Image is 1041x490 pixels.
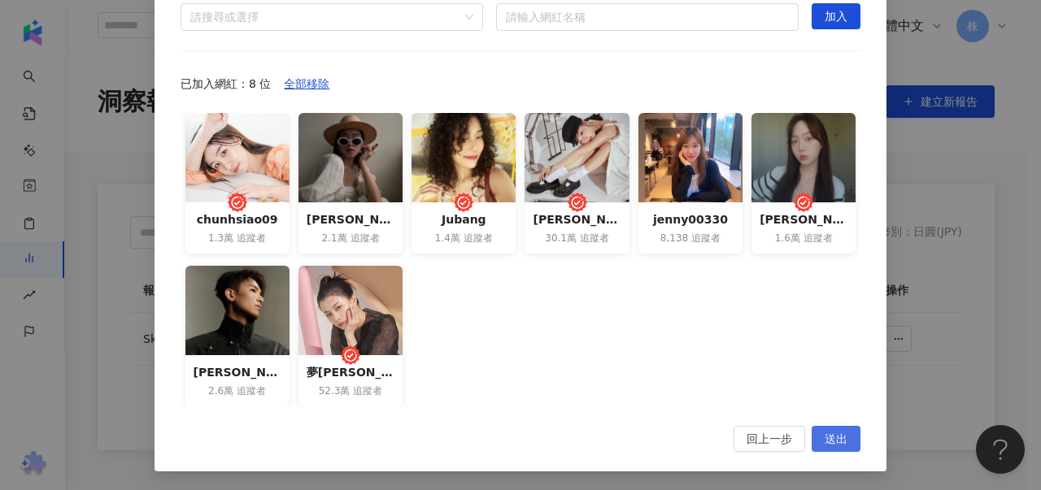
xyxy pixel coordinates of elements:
span: 30.1萬 [545,232,577,245]
span: 8,138 [660,232,688,245]
span: 追蹤者 [804,232,833,245]
span: 1.3萬 [208,232,233,245]
span: 追蹤者 [691,232,721,245]
span: 追蹤者 [237,384,266,398]
div: [PERSON_NAME] [307,210,394,228]
div: jenny00330 [647,210,734,228]
span: 2.1萬 [321,232,346,245]
span: 1.6萬 [775,232,800,245]
span: 追蹤者 [237,232,266,245]
span: 回上一步 [747,427,792,453]
span: 送出 [825,427,847,453]
div: [PERSON_NAME] [PERSON_NAME] Makeup [194,363,281,381]
span: 追蹤者 [353,384,382,398]
span: 追蹤者 [580,232,609,245]
div: 已加入網紅：8 位 [181,71,860,97]
span: 2.6萬 [208,384,233,398]
div: [PERSON_NAME] [760,210,847,228]
button: 加入 [812,3,860,29]
button: 回上一步 [734,426,805,452]
span: 追蹤者 [464,232,493,245]
span: 加入 [825,4,847,30]
div: chunhsiao09 [194,210,281,228]
div: [PERSON_NAME] [533,210,621,228]
span: 1.4萬 [435,232,460,245]
div: 夢[PERSON_NAME] [307,363,394,381]
div: Jubang [420,210,507,228]
span: 全部移除 [284,72,329,98]
span: 52.3萬 [319,384,351,398]
span: 追蹤者 [351,232,380,245]
button: 送出 [812,426,860,452]
button: 全部移除 [271,71,342,97]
